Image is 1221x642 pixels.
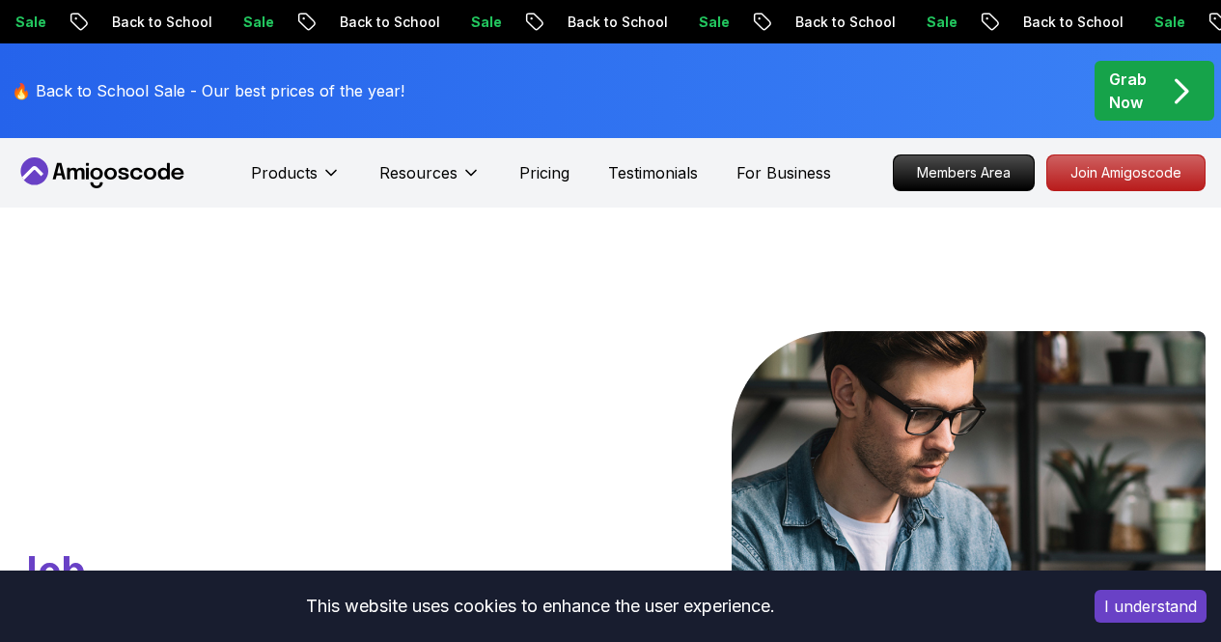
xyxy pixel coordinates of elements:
button: Accept cookies [1095,590,1207,623]
p: 🔥 Back to School Sale - Our best prices of the year! [12,79,404,102]
p: Members Area [894,155,1034,190]
p: Back to School [551,13,682,32]
p: Resources [379,161,458,184]
p: Sale [682,13,744,32]
span: Job [15,546,86,594]
button: Products [251,161,341,200]
a: For Business [736,161,831,184]
p: Grab Now [1109,68,1147,114]
p: Sale [455,13,516,32]
p: Products [251,161,318,184]
a: Join Amigoscode [1046,154,1206,191]
p: Join Amigoscode [1047,155,1205,190]
a: Members Area [893,154,1035,191]
p: Back to School [323,13,455,32]
a: Testimonials [608,161,698,184]
p: Back to School [1007,13,1138,32]
div: This website uses cookies to enhance the user experience. [14,585,1066,628]
button: Resources [379,161,481,200]
p: Back to School [96,13,227,32]
p: Sale [910,13,972,32]
a: Pricing [519,161,569,184]
h1: Go From Learning to Hired: Master Java, Spring Boot & Cloud Skills That Get You the [15,331,493,597]
p: Back to School [779,13,910,32]
p: Sale [227,13,289,32]
p: Sale [1138,13,1200,32]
